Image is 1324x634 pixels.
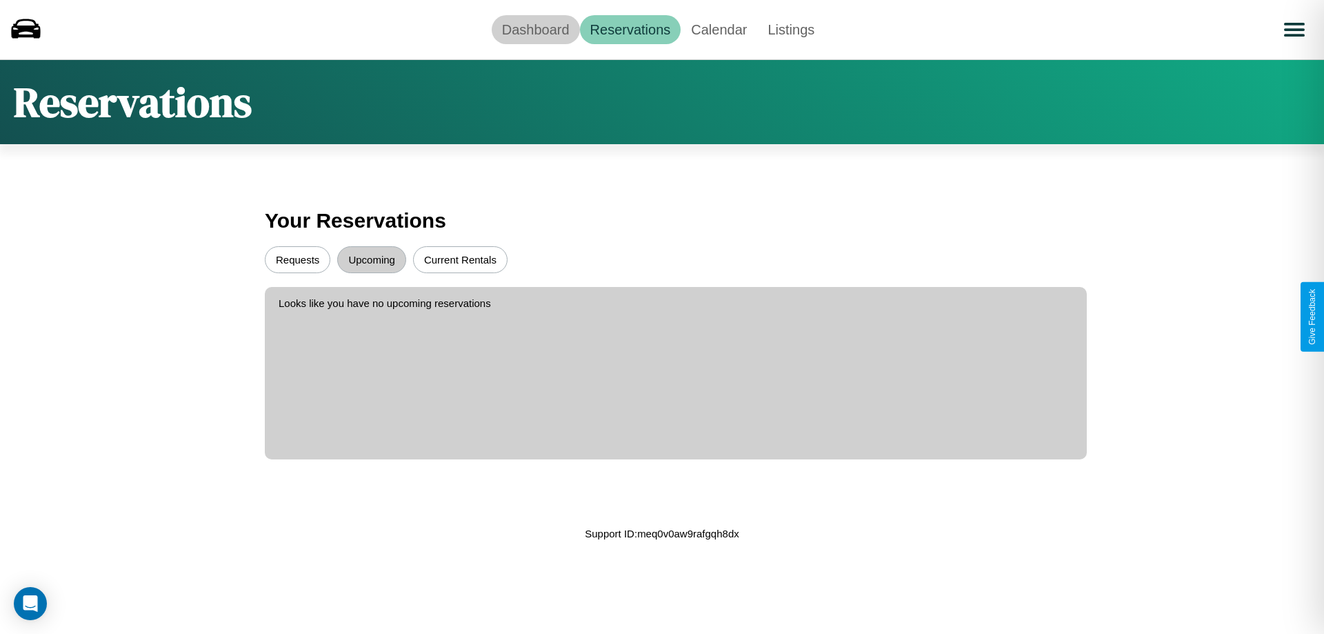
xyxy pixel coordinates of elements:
[337,246,406,273] button: Upcoming
[492,15,580,44] a: Dashboard
[279,294,1073,313] p: Looks like you have no upcoming reservations
[1275,10,1314,49] button: Open menu
[265,202,1059,239] h3: Your Reservations
[14,74,252,130] h1: Reservations
[413,246,508,273] button: Current Rentals
[1307,289,1317,345] div: Give Feedback
[585,524,739,543] p: Support ID: meq0v0aw9rafgqh8dx
[265,246,330,273] button: Requests
[580,15,681,44] a: Reservations
[757,15,825,44] a: Listings
[14,587,47,620] div: Open Intercom Messenger
[681,15,757,44] a: Calendar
